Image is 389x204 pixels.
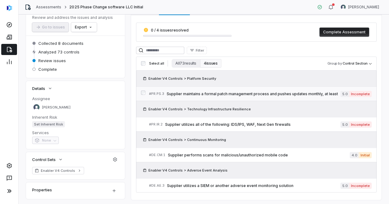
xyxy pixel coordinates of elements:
[71,23,97,32] button: Export
[149,117,372,131] a: #PR.IR.2Supplier utilizes all of the following: IDS/IPS, WAF, Next Gen firewalls5.0Incomplete
[41,168,75,173] span: Enabler V4 Controls
[32,96,119,101] dt: Assignee
[327,61,342,66] span: Group by
[348,5,379,10] span: [PERSON_NAME]
[319,28,369,37] button: Complete Assessment
[38,66,57,72] span: Complete
[149,61,164,66] span: Select all
[167,91,340,96] span: Supplier maintains a formal patch management process and pushes updates monthly, at least
[42,105,71,110] span: [PERSON_NAME]
[38,49,79,55] span: Analyzed 73 controls
[148,137,226,142] span: Enabler V4 Controls > Continuous Monitoring
[32,130,119,135] dt: Services
[7,5,12,11] img: svg%3e
[148,76,216,81] span: Enabler V4 Controls > Platform Security
[149,148,372,162] a: #DE.CM.1Supplier performs scans for malicious/unauthorized mobile code4.0Initial
[349,121,372,128] span: Incomplete
[349,91,372,97] span: Incomplete
[350,152,359,158] span: 4.0
[151,28,189,32] span: 0 / 4 issues resolved
[69,5,143,10] span: 2025 Phase Change software LLC Initial
[337,2,383,12] button: REKHA KOTHANDARAMAN avatar[PERSON_NAME]
[30,83,54,94] button: Details
[187,47,207,54] button: Filter
[32,121,65,127] span: Set Inherent Risk
[32,114,119,120] dt: Inherent Risk
[165,122,340,127] span: Supplier utilizes all of the following: IDS/IPS, WAF, Next Gen firewalls
[168,153,350,158] span: Supplier performs scans for malicious/unauthorized mobile code
[32,15,113,20] p: Review and address the issues and analysis
[148,168,228,173] span: Enabler V4 Controls > Adverse Event Analysis
[141,61,145,66] input: Select all
[340,183,349,189] span: 5.0
[149,87,372,101] a: #PR.PS.3Supplier maintains a formal patch management process and pushes updates monthly, at least...
[32,167,84,174] a: Enabler V4 Controls
[149,183,165,188] span: # DE.AE.3
[149,153,165,157] span: # DE.CM.1
[172,59,200,68] button: All 73 results
[359,152,372,158] span: Initial
[196,48,204,53] span: Filter
[200,59,221,68] button: 4 issues
[30,154,65,165] button: Control Sets
[33,104,40,110] img: REKHA KOTHANDARAMAN avatar
[148,107,251,112] span: Enabler V4 Controls > Technology Infrastructure Resilience
[340,121,349,128] span: 5.0
[149,179,372,193] a: #DE.AE.3Supplier utilizes a SIEM or another adverse event monitoring solution5.0Incomplete
[149,122,163,127] span: # PR.IR.2
[341,5,346,10] img: REKHA KOTHANDARAMAN avatar
[38,40,83,46] span: Collected 8 documents
[149,91,164,96] span: # PR.PS.3
[349,183,372,189] span: Incomplete
[32,86,45,91] span: Details
[36,5,61,10] a: Assessments
[32,157,56,162] span: Control Sets
[167,183,340,188] span: Supplier utilizes a SIEM or another adverse event monitoring solution
[38,58,66,63] span: Review issues
[340,91,349,97] span: 5.0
